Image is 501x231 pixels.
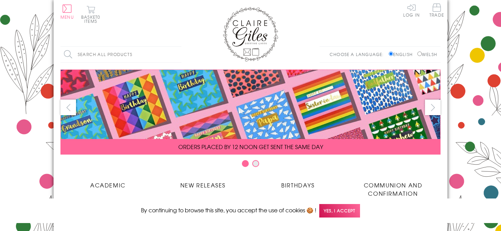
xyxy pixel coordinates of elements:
[60,14,74,20] span: Menu
[330,51,387,57] p: Choose a language:
[60,100,76,115] button: prev
[252,160,259,167] button: Carousel Page 2
[429,3,444,17] span: Trade
[417,51,437,57] label: Welsh
[90,181,126,189] span: Academic
[60,160,441,170] div: Carousel Pagination
[250,176,346,189] a: Birthdays
[242,160,249,167] button: Carousel Page 1 (Current Slide)
[81,6,100,23] button: Basket0 items
[223,7,278,62] img: Claire Giles Greetings Cards
[403,3,420,17] a: Log In
[84,14,100,24] span: 0 items
[364,181,423,197] span: Communion and Confirmation
[180,181,226,189] span: New Releases
[429,3,444,18] a: Trade
[155,176,250,189] a: New Releases
[178,142,323,151] span: ORDERS PLACED BY 12 NOON GET SENT THE SAME DAY
[281,181,314,189] span: Birthdays
[389,52,393,56] input: English
[60,176,155,189] a: Academic
[174,47,181,62] input: Search
[425,100,441,115] button: next
[346,176,441,197] a: Communion and Confirmation
[60,47,181,62] input: Search all products
[60,4,74,19] button: Menu
[319,204,360,218] span: Yes, I accept
[417,52,422,56] input: Welsh
[389,51,416,57] label: English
